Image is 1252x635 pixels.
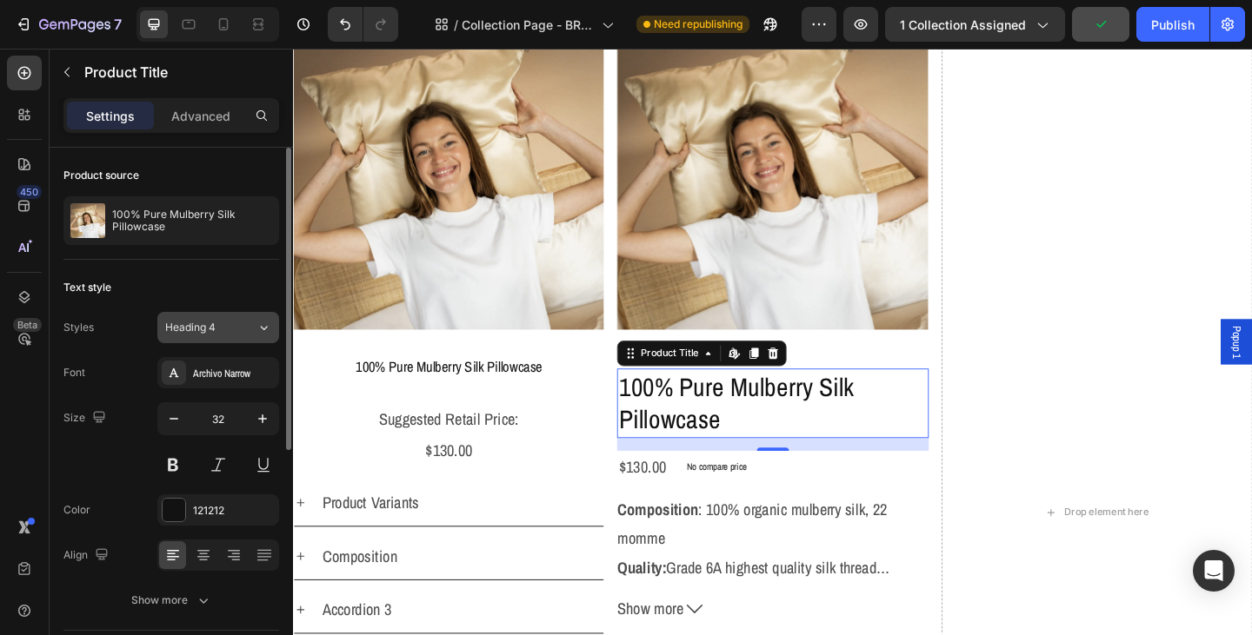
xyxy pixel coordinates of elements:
p: Composition [31,537,113,568]
span: Grade 6A highest quality silk thread [405,552,634,576]
p: 7 [114,14,122,35]
span: Popup 1 [1017,301,1035,337]
p: Product Title [84,62,272,83]
div: Text style [63,280,111,295]
div: 450 [17,185,42,199]
div: Beta [13,318,42,332]
p: No compare price [428,450,493,460]
span: Need republishing [654,17,743,32]
span: Collection Page - BRANDS [462,16,595,34]
strong: Composition [352,490,440,513]
h2: 100% Pure Mulberry Silk Pillowcase [352,348,690,424]
div: Product Title [374,324,444,340]
button: Heading 4 [157,312,279,343]
div: Undo/Redo [328,7,398,42]
div: Publish [1151,16,1195,34]
p: Suggested Retail Price: [16,387,323,419]
div: Size [63,407,110,430]
button: Show more [63,585,279,616]
p: Accordion 3 [31,595,107,626]
div: $130.00 [14,420,324,455]
span: Heading 4 [165,320,216,335]
button: Show more [352,594,690,625]
p: 100% Pure Mulberry Silk Pillowcase [112,208,272,233]
div: Align [63,544,112,567]
div: Color [63,502,90,518]
button: 1 collection assigned [885,7,1065,42]
button: 7 [7,7,130,42]
div: Show more [131,592,212,609]
span: Show more [352,594,424,625]
div: Font [63,365,85,380]
span: / [454,16,458,34]
iframe: Design area [293,49,1252,635]
div: Styles [63,320,94,335]
p: Advanced [171,107,230,125]
p: Settings [86,107,135,125]
div: Open Intercom Messenger [1193,550,1235,592]
div: Archivo Narrow [193,366,275,381]
button: Publish [1136,7,1209,42]
strong: Quality: [352,552,405,576]
div: $130.00 [352,438,407,473]
img: product feature img [70,203,105,238]
p: Product Variants [31,479,137,510]
div: 121212 [193,503,275,519]
div: Product source [63,168,139,183]
div: Drop element here [838,498,930,512]
span: 1 collection assigned [900,16,1026,34]
span: : 100% organic mulberry silk, 22 momme [352,490,646,545]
